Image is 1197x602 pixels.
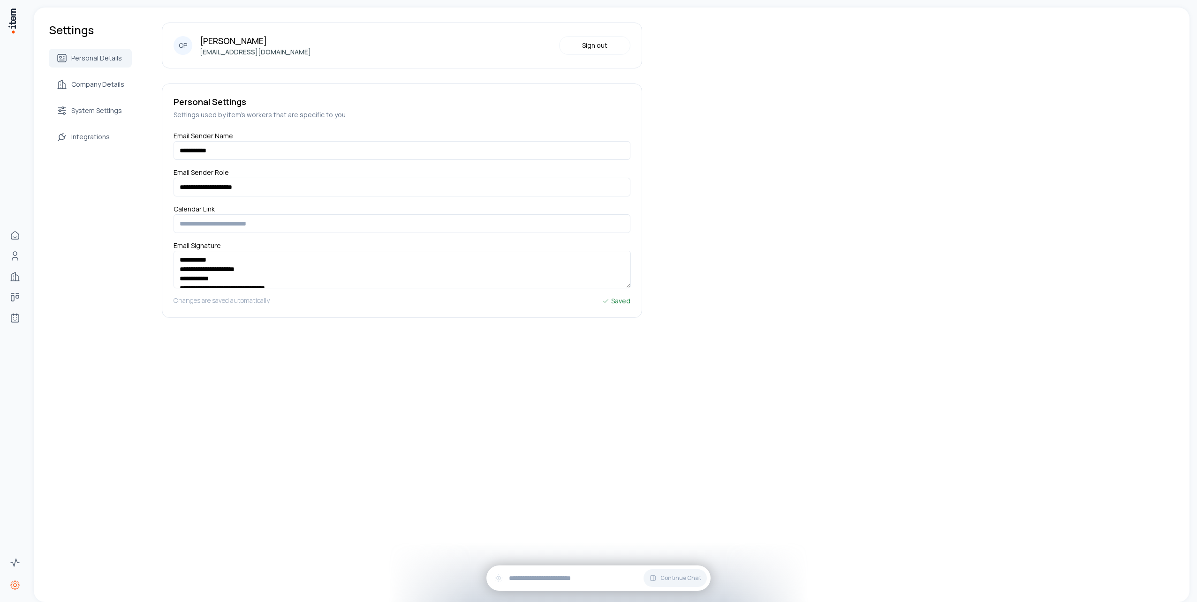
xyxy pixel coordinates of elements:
[49,49,132,68] a: Personal Details
[559,36,630,55] button: Sign out
[8,8,17,34] img: Item Brain Logo
[486,565,711,591] div: Continue Chat
[71,106,122,115] span: System Settings
[174,131,233,144] label: Email Sender Name
[49,128,132,146] a: Integrations
[660,574,701,582] span: Continue Chat
[174,110,630,120] h5: Settings used by item's workers that are specific to you.
[6,309,24,327] a: Agents
[174,36,192,55] div: OP
[49,101,132,120] a: System Settings
[6,576,24,594] a: Settings
[71,132,110,142] span: Integrations
[200,34,311,47] p: [PERSON_NAME]
[6,226,24,245] a: Home
[174,241,221,254] label: Email Signature
[6,553,24,572] a: Activity
[174,168,229,181] label: Email Sender Role
[6,288,24,307] a: Deals
[174,204,215,217] label: Calendar Link
[71,53,122,63] span: Personal Details
[71,80,124,89] span: Company Details
[49,23,132,38] h1: Settings
[174,95,630,108] h5: Personal Settings
[6,247,24,265] a: People
[200,47,311,57] p: [EMAIL_ADDRESS][DOMAIN_NAME]
[174,296,270,306] h5: Changes are saved automatically
[644,569,707,587] button: Continue Chat
[49,75,132,94] a: Company Details
[602,296,630,306] div: Saved
[6,267,24,286] a: Companies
